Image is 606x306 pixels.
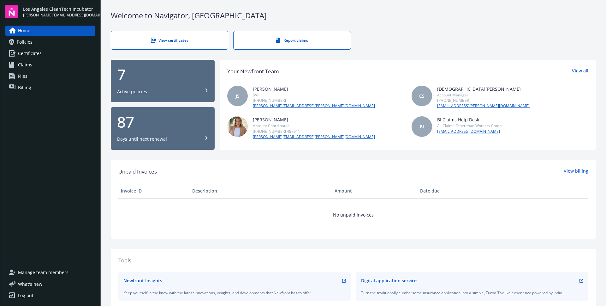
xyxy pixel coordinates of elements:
div: [PHONE_NUMBER] [253,98,375,103]
span: Certificates [18,48,42,58]
div: Keep yourself in the know with the latest innovations, insights, and developments that Newfront h... [123,290,346,296]
span: [PERSON_NAME][EMAIL_ADDRESS][DOMAIN_NAME] [23,12,95,18]
button: What's new [5,281,52,287]
img: photo [227,116,248,137]
div: [PHONE_NUMBER] 487911 [253,129,375,134]
div: SVP [253,92,375,98]
span: Los Angeles CleanTech Incubator [23,6,95,12]
div: Report claims [246,38,338,43]
div: Your Newfront Team [227,67,279,76]
div: Welcome to Navigator , [GEOGRAPHIC_DATA] [111,10,596,21]
div: Turn the traditionally cumbersome insurance application into a simple, Turbo-Tax like experience ... [361,290,584,296]
a: View billing [564,168,588,176]
span: CS [419,93,425,99]
span: What ' s new [18,281,42,287]
button: 7Active policies [111,60,215,102]
a: Policies [5,37,95,47]
div: Log out [18,291,33,301]
th: Amount [332,183,418,199]
button: 87Days until next renewal [111,107,215,150]
a: [EMAIL_ADDRESS][PERSON_NAME][DOMAIN_NAME] [437,103,530,109]
a: [PERSON_NAME][EMAIL_ADDRESS][PERSON_NAME][DOMAIN_NAME] [253,103,375,109]
span: Billing [18,83,31,93]
div: Digital application service [361,277,417,284]
div: [PERSON_NAME] [253,116,375,123]
a: Billing [5,83,95,93]
span: Files [18,71,27,81]
div: Days until next renewal [117,136,167,142]
th: Invoice ID [118,183,190,199]
div: Active policies [117,89,147,95]
a: Manage team members [5,267,95,278]
a: Claims [5,60,95,70]
div: 87 [117,114,208,130]
a: Certificates [5,48,95,58]
div: All Claims Other than Workers Comp [437,123,502,128]
img: navigator-logo.svg [5,5,18,18]
a: View certificates [111,31,228,50]
div: [PERSON_NAME] [253,86,375,92]
a: [EMAIL_ADDRESS][DOMAIN_NAME] [437,129,502,134]
span: Manage team members [18,267,68,278]
span: Unpaid Invoices [118,168,157,176]
a: Home [5,26,95,36]
span: Claims [18,60,32,70]
div: Account Manager [437,92,530,98]
div: Account Coordinator [253,123,375,128]
span: Home [18,26,30,36]
div: Newfront Insights [123,277,162,284]
a: [PERSON_NAME][EMAIL_ADDRESS][PERSON_NAME][DOMAIN_NAME] [253,134,375,140]
th: Description [190,183,332,199]
a: Files [5,71,95,81]
div: Tools [118,256,588,265]
th: Date due [418,183,489,199]
span: JS [236,93,240,99]
span: BI [420,123,424,130]
td: No unpaid invoices [118,199,588,231]
div: BI Claims Help Desk [437,116,502,123]
a: Report claims [233,31,351,50]
div: [PHONE_NUMBER] [437,98,530,103]
div: [DEMOGRAPHIC_DATA][PERSON_NAME] [437,86,530,92]
span: Policies [17,37,33,47]
a: View all [572,67,588,76]
div: 7 [117,67,208,82]
button: Los Angeles CleanTech Incubator[PERSON_NAME][EMAIL_ADDRESS][DOMAIN_NAME] [23,5,95,18]
div: View certificates [124,38,215,43]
